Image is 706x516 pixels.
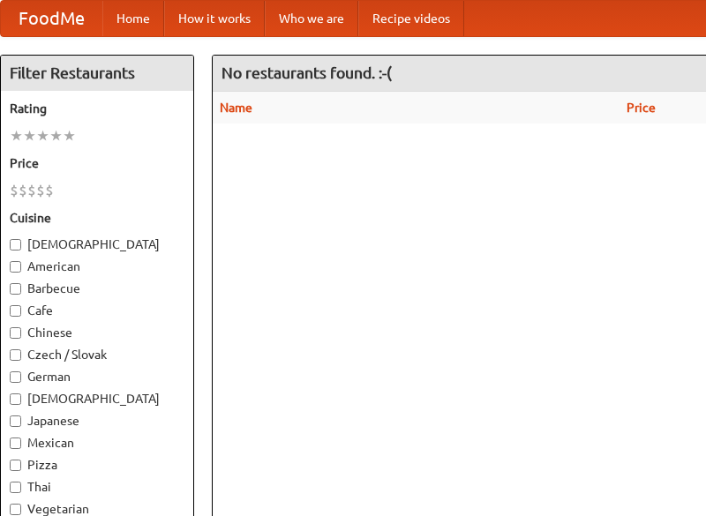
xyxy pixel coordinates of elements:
label: [DEMOGRAPHIC_DATA] [10,390,184,408]
h5: Rating [10,100,184,117]
label: Pizza [10,456,184,474]
li: $ [10,181,19,200]
input: Chinese [10,327,21,339]
li: $ [45,181,54,200]
input: Thai [10,482,21,493]
h4: Filter Restaurants [1,56,193,91]
label: Thai [10,478,184,496]
label: Cafe [10,302,184,319]
h5: Price [10,154,184,172]
a: Price [627,101,656,115]
label: Barbecue [10,280,184,297]
li: ★ [23,126,36,146]
input: Barbecue [10,283,21,295]
ng-pluralize: No restaurants found. :-( [222,64,392,81]
a: How it works [164,1,265,36]
li: ★ [63,126,76,146]
label: Czech / Slovak [10,346,184,363]
li: $ [36,181,45,200]
input: American [10,261,21,273]
h5: Cuisine [10,209,184,227]
li: ★ [10,126,23,146]
input: [DEMOGRAPHIC_DATA] [10,393,21,405]
label: Chinese [10,324,184,341]
li: $ [27,181,36,200]
a: Name [220,101,252,115]
input: Pizza [10,460,21,471]
li: ★ [49,126,63,146]
a: FoodMe [1,1,102,36]
input: [DEMOGRAPHIC_DATA] [10,239,21,251]
label: American [10,258,184,275]
input: German [10,371,21,383]
input: Cafe [10,305,21,317]
a: Who we are [265,1,358,36]
li: ★ [36,126,49,146]
label: Japanese [10,412,184,430]
label: German [10,368,184,385]
input: Japanese [10,415,21,427]
label: Mexican [10,434,184,452]
a: Recipe videos [358,1,464,36]
input: Mexican [10,437,21,449]
input: Czech / Slovak [10,349,21,361]
input: Vegetarian [10,504,21,515]
li: $ [19,181,27,200]
a: Home [102,1,164,36]
label: [DEMOGRAPHIC_DATA] [10,236,184,253]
